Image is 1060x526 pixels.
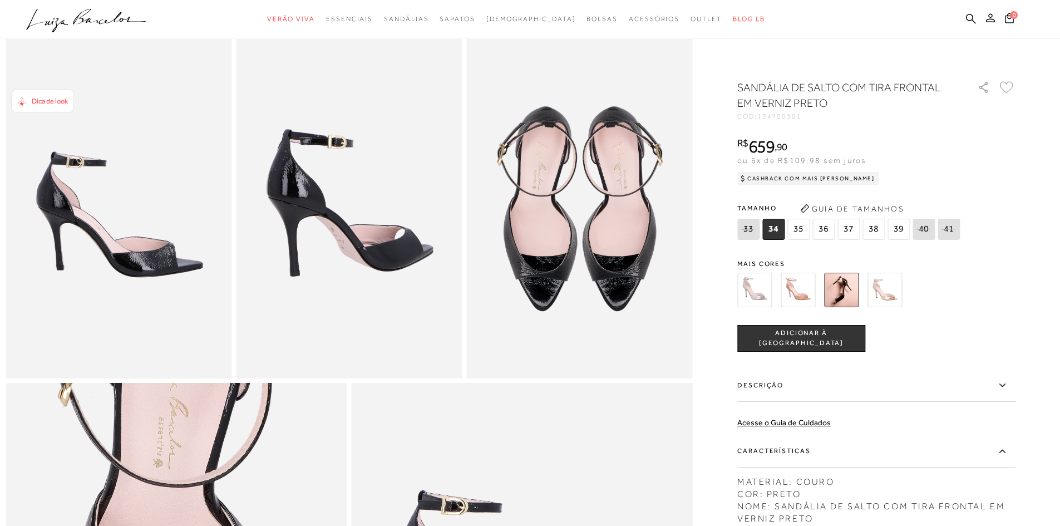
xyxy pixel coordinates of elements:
i: , [775,142,787,152]
span: Sapatos [440,15,475,23]
button: 0 [1002,12,1017,27]
span: Verão Viva [267,15,315,23]
span: 36 [812,219,835,240]
span: Mais cores [737,260,1015,267]
span: Acessórios [629,15,679,23]
span: ou 6x de R$109,98 sem juros [737,156,866,165]
button: Guia de Tamanhos [796,200,908,218]
span: Tamanho [737,200,963,217]
span: 41 [938,219,960,240]
span: BLOG LB [733,15,765,23]
span: Sandálias [384,15,428,23]
span: 38 [862,219,885,240]
span: ADICIONAR À [GEOGRAPHIC_DATA] [738,328,865,348]
div: Cashback com Mais [PERSON_NAME] [737,172,879,185]
i: R$ [737,138,748,148]
label: Descrição [737,370,1015,402]
span: Outlet [691,15,722,23]
span: Bolsas [586,15,618,23]
span: Dica de look [32,97,68,105]
img: SANDÁLIA DE SALTO COM TIRA FRONTAL EM VERNIZ PRETO [824,273,859,307]
span: 33 [737,219,760,240]
span: 39 [888,219,910,240]
span: Essenciais [326,15,373,23]
a: Acesse o Guia de Cuidados [737,418,831,427]
span: 40 [913,219,935,240]
a: noSubCategoriesText [486,9,576,30]
img: SANDÁLIA DE SALTO COM TIRA FRONTAL EM VERNIZ BEGE BLUSH [781,273,815,307]
a: categoryNavScreenReaderText [691,9,722,30]
a: categoryNavScreenReaderText [267,9,315,30]
a: categoryNavScreenReaderText [629,9,679,30]
span: 0 [1010,11,1018,19]
img: image [6,39,231,378]
img: SANDÁLIA DE SALTO COM TIRA FRONTAL METALIZADO DOURADO [867,273,902,307]
span: 37 [837,219,860,240]
a: categoryNavScreenReaderText [440,9,475,30]
a: BLOG LB [733,9,765,30]
h1: SANDÁLIA DE SALTO COM TIRA FRONTAL EM VERNIZ PRETO [737,80,946,111]
span: 35 [787,219,810,240]
span: 34 [762,219,785,240]
button: ADICIONAR À [GEOGRAPHIC_DATA] [737,325,865,352]
a: categoryNavScreenReaderText [586,9,618,30]
img: image [236,39,462,378]
img: SANDÁLIA DE SALTO ALTO COM TIRA FRONTAL METALIZADO PRATA [737,273,772,307]
a: categoryNavScreenReaderText [384,9,428,30]
span: [DEMOGRAPHIC_DATA] [486,15,576,23]
span: 90 [777,141,787,153]
div: CÓD: [737,113,960,120]
img: image [467,39,693,378]
label: Características [737,435,1015,468]
a: categoryNavScreenReaderText [326,9,373,30]
span: 134700301 [757,112,802,120]
span: 659 [748,136,775,156]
